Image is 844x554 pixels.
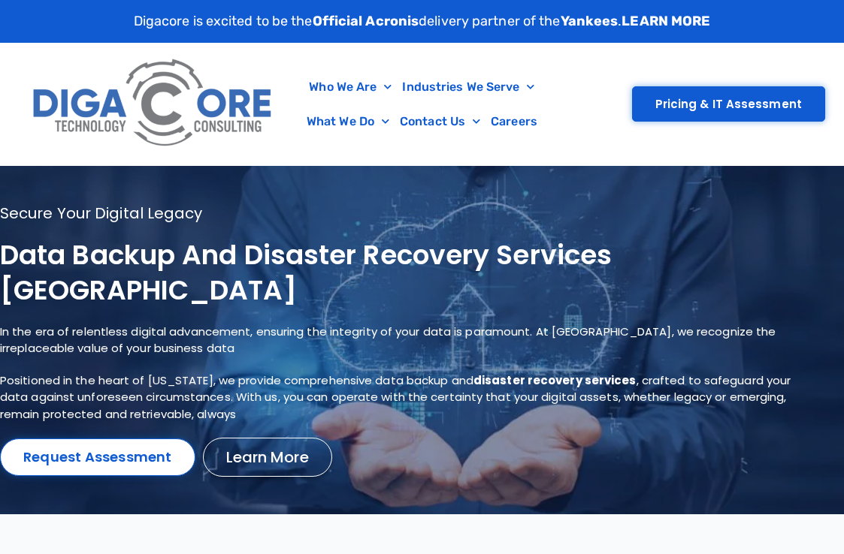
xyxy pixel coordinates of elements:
[655,98,802,110] span: Pricing & IT Assessment
[397,70,540,104] a: Industries We Serve
[226,450,309,465] span: Learn More
[313,13,419,29] strong: Official Acronis
[473,372,637,388] b: disaster recovery services
[26,50,280,158] img: Digacore Logo
[561,13,619,29] strong: Yankees
[632,86,825,122] a: Pricing & IT Assessment
[486,104,543,139] a: Careers
[288,70,557,139] nav: Menu
[203,438,332,477] a: Learn More
[134,11,711,32] p: Digacore is excited to be the delivery partner of the .
[304,70,397,104] a: Who We Are
[301,104,395,139] a: What We Do
[622,13,710,29] a: LEARN MORE
[395,104,486,139] a: Contact Us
